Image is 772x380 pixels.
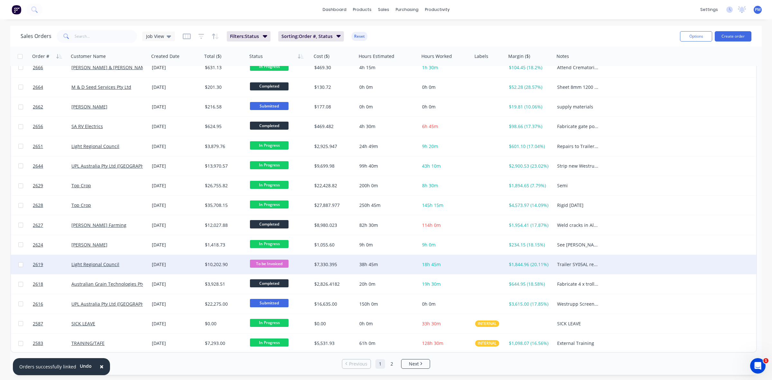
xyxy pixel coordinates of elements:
[509,242,550,248] div: $234.15 (18.15%)
[250,279,289,287] span: Completed
[152,123,200,130] div: [DATE]
[71,222,126,228] a: [PERSON_NAME] Farming
[204,53,221,60] div: Total ($)
[33,97,71,116] a: 2662
[152,104,200,110] div: [DATE]
[250,299,289,307] span: Submitted
[281,33,333,40] span: Sorting: Order #, Status
[557,143,599,150] div: Repairs to Trailer following Inspections - P343, P408 & P387
[557,242,599,248] div: See [PERSON_NAME]
[478,320,497,327] span: INTERNAL
[359,123,414,130] div: 4h 30m
[557,182,599,189] div: Semi
[375,5,392,14] div: sales
[33,104,43,110] span: 2662
[12,5,21,14] img: Factory
[509,64,550,71] div: $104.45 (18.2%)
[250,161,289,169] span: In Progress
[475,320,499,327] button: INTERNAL
[359,340,414,347] div: 61h 0m
[205,281,243,287] div: $3,928.51
[422,261,441,267] span: 18h 45m
[387,359,397,369] a: Page 2
[359,301,414,307] div: 150h 0m
[71,104,107,110] a: [PERSON_NAME]
[33,143,43,150] span: 2651
[205,104,243,110] div: $216.58
[509,143,550,150] div: $601.10 (17.04%)
[33,84,43,90] span: 2664
[230,33,259,40] span: Filters: Status
[205,222,243,228] div: $12,027.88
[33,294,71,314] a: 2616
[152,202,200,209] div: [DATE]
[250,122,289,130] span: Completed
[71,64,165,70] a: [PERSON_NAME] & [PERSON_NAME] Pty Ltd
[33,117,71,136] a: 2656
[557,104,599,110] div: supply materials
[314,202,352,209] div: $27,887.977
[250,338,289,347] span: In Progress
[33,320,43,327] span: 2587
[422,5,453,14] div: productivity
[250,260,289,268] span: To be Invoiced
[250,141,289,149] span: In Progress
[359,104,414,110] div: 0h 0m
[339,359,433,369] ul: Pagination
[71,143,119,149] a: Light Regional Council
[557,281,599,287] div: Fabricate 4 x trolleys with adjustable height as per sample, add sliding extension on top to allo...
[152,163,200,169] div: [DATE]
[71,281,152,287] a: Australian Grain Technologies Pty Ltd
[33,314,71,333] a: 2587
[314,84,352,90] div: $130.72
[33,196,71,215] a: 2628
[250,200,289,209] span: In Progress
[33,235,71,255] a: 2624
[509,340,550,347] div: $1,098.07 (16.56%)
[33,261,43,268] span: 2619
[509,261,550,268] div: $1,844.96 (20.11%)
[205,64,243,71] div: $631.13
[33,281,43,287] span: 2618
[556,53,569,60] div: Notes
[33,334,71,353] a: 2583
[359,202,414,209] div: 250h 45m
[422,163,441,169] span: 43h 10m
[205,340,243,347] div: $7,293.00
[249,53,263,60] div: Status
[33,202,43,209] span: 2628
[250,240,289,248] span: In Progress
[33,182,43,189] span: 2629
[421,53,452,60] div: Hours Worked
[33,222,43,228] span: 2627
[314,163,352,169] div: $9,699.98
[152,143,200,150] div: [DATE]
[422,84,436,90] span: 0h 0m
[422,301,436,307] span: 0h 0m
[314,104,352,110] div: $177.08
[314,123,352,130] div: $469.482
[205,242,243,248] div: $1,418.73
[755,7,761,13] span: PM
[509,222,550,228] div: $1,954.41 (17.87%)
[314,222,352,228] div: $8,980.023
[314,281,352,287] div: $2,826.4182
[557,340,599,347] div: External Training
[409,361,419,367] span: Next
[152,301,200,307] div: [DATE]
[422,222,441,228] span: 114h 0m
[350,5,375,14] div: products
[33,255,71,274] a: 2619
[342,361,371,367] a: Previous page
[557,123,599,130] div: Fabricate gate post to drawings
[509,163,550,169] div: $2,900.53 (23.02%)
[359,261,414,268] div: 38h 45m
[349,361,367,367] span: Previous
[680,31,712,42] button: Options
[359,242,414,248] div: 9h 0m
[422,143,438,149] span: 9h 20m
[474,53,488,60] div: Labels
[152,222,200,228] div: [DATE]
[33,301,43,307] span: 2616
[557,202,599,209] div: Rigid [DATE]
